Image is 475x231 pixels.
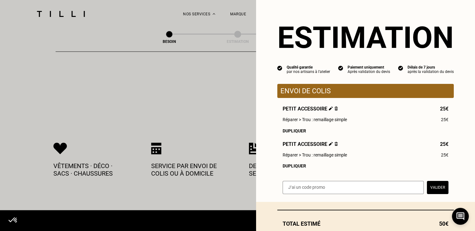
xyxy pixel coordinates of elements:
img: Éditer [329,142,333,146]
div: Après validation du devis [348,69,390,74]
span: Petit accessoire [283,141,338,147]
span: Réparer > Trou : remaillage simple [283,152,347,157]
div: Délais de 7 jours [408,65,454,69]
span: 25€ [441,117,448,122]
div: Total estimé [277,220,454,227]
div: après la validation du devis [408,69,454,74]
span: 25€ [440,141,448,147]
p: Envoi de colis [280,87,451,95]
span: 50€ [439,220,448,227]
div: Qualité garantie [287,65,330,69]
div: Paiement uniquement [348,65,390,69]
img: icon list info [398,65,403,71]
img: Éditer [329,106,333,110]
img: icon list info [277,65,282,71]
img: Supprimer [334,106,338,110]
button: Valider [427,181,448,194]
input: J‘ai un code promo [283,181,424,194]
div: Dupliquer [283,128,448,133]
img: Supprimer [334,142,338,146]
div: par nos artisans à l'atelier [287,69,330,74]
div: Dupliquer [283,163,448,168]
span: 25€ [441,152,448,157]
span: Petit accessoire [283,106,338,112]
span: Réparer > Trou : remaillage simple [283,117,347,122]
img: icon list info [338,65,343,71]
span: 25€ [440,106,448,112]
section: Estimation [277,20,454,55]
